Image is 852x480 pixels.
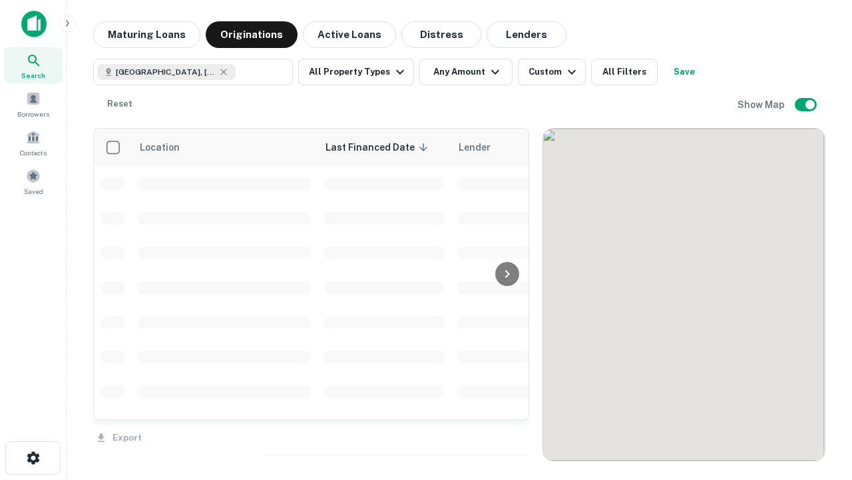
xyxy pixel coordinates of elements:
a: Search [4,47,63,83]
button: All Property Types [298,59,414,85]
span: [GEOGRAPHIC_DATA], [GEOGRAPHIC_DATA] [116,66,216,78]
a: Borrowers [4,86,63,122]
button: Any Amount [419,59,513,85]
button: Lenders [487,21,566,48]
div: Custom [529,64,580,80]
button: All Filters [591,59,658,85]
button: Reset [99,91,141,117]
button: Maturing Loans [93,21,200,48]
a: Saved [4,163,63,199]
span: Saved [24,186,43,197]
th: Location [131,129,318,166]
span: Contacts [20,147,47,158]
button: Active Loans [303,21,396,48]
img: capitalize-icon.png [21,11,47,37]
button: Custom [518,59,586,85]
span: Search [21,70,45,81]
th: Lender [451,129,664,166]
span: Lender [459,139,491,155]
button: Originations [206,21,298,48]
span: Location [139,139,197,155]
iframe: Chat Widget [785,331,852,395]
button: Distress [401,21,481,48]
span: Last Financed Date [325,139,432,155]
button: Save your search to get updates of matches that match your search criteria. [663,59,706,85]
div: 0 0 [543,129,825,461]
span: Borrowers [17,109,49,119]
a: Contacts [4,125,63,161]
h6: Show Map [738,97,787,112]
th: Last Financed Date [318,129,451,166]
